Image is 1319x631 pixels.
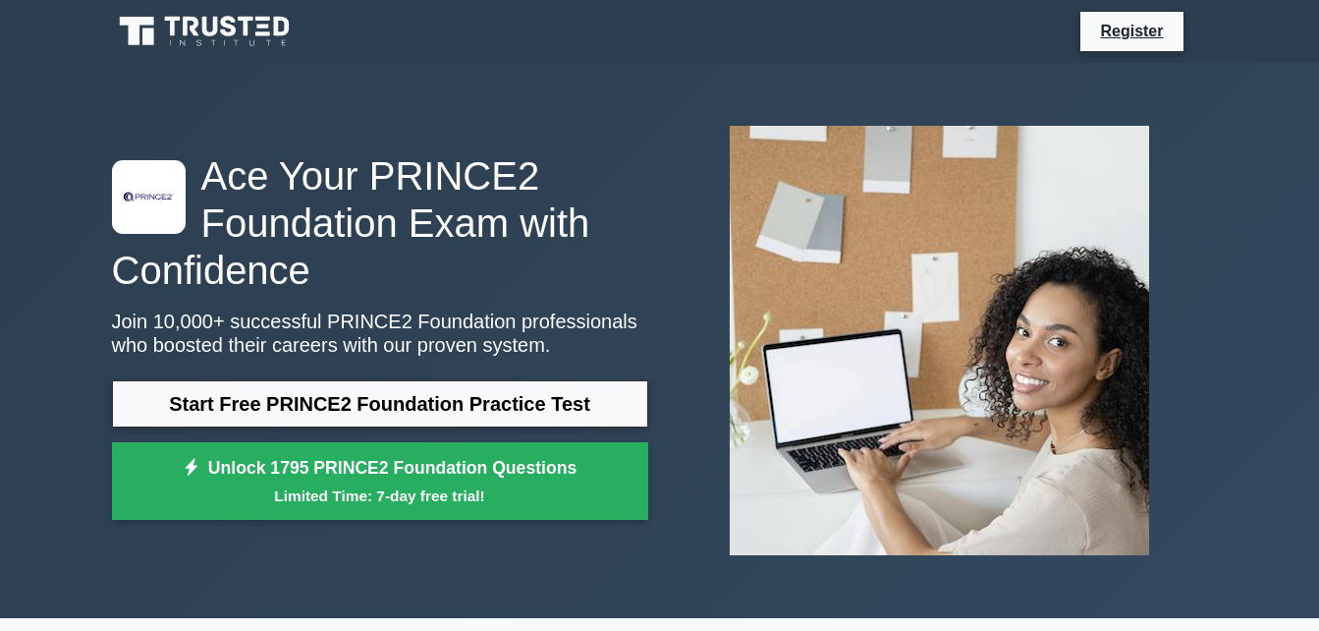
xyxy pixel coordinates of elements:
[112,380,648,428] a: Start Free PRINCE2 Foundation Practice Test
[137,485,624,507] small: Limited Time: 7-day free trial!
[112,152,648,294] h1: Ace Your PRINCE2 Foundation Exam with Confidence
[1088,19,1175,43] a: Register
[112,310,648,357] p: Join 10,000+ successful PRINCE2 Foundation professionals who boosted their careers with our prove...
[112,442,648,521] a: Unlock 1795 PRINCE2 Foundation QuestionsLimited Time: 7-day free trial!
